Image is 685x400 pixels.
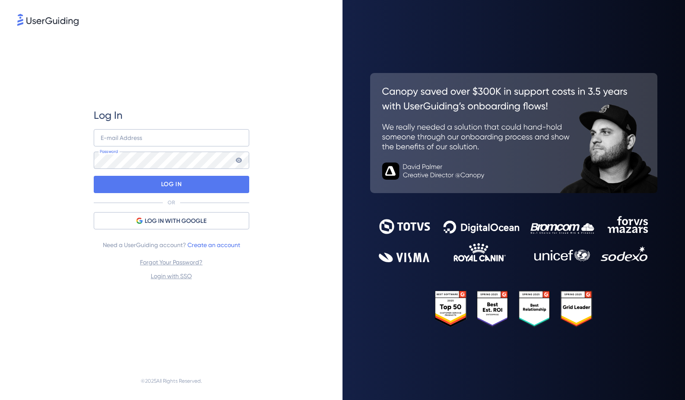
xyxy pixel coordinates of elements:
[168,199,175,206] p: OR
[370,73,657,193] img: 26c0aa7c25a843aed4baddd2b5e0fa68.svg
[151,273,192,279] a: Login with SSO
[187,241,240,248] a: Create an account
[140,259,203,266] a: Forgot Your Password?
[161,178,181,191] p: LOG IN
[17,14,79,26] img: 8faab4ba6bc7696a72372aa768b0286c.svg
[435,291,593,327] img: 25303e33045975176eb484905ab012ff.svg
[94,129,249,146] input: example@company.com
[145,216,206,226] span: LOG IN WITH GOOGLE
[94,108,123,122] span: Log In
[379,216,649,262] img: 9302ce2ac39453076f5bc0f2f2ca889b.svg
[103,240,240,250] span: Need a UserGuiding account?
[141,376,202,386] span: © 2025 All Rights Reserved.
